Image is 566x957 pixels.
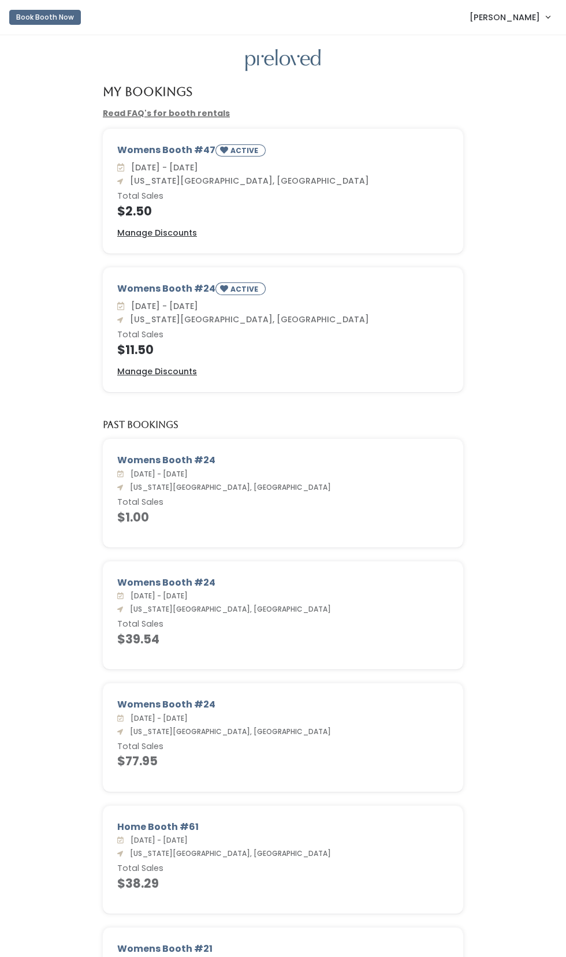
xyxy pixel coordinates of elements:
[126,835,188,845] span: [DATE] - [DATE]
[117,754,449,768] h4: $77.95
[117,192,449,201] h6: Total Sales
[103,85,192,98] h4: My Bookings
[470,11,540,24] span: [PERSON_NAME]
[126,162,198,173] span: [DATE] - [DATE]
[126,591,188,601] span: [DATE] - [DATE]
[117,366,197,378] a: Manage Discounts
[103,420,178,430] h5: Past Bookings
[117,143,449,161] div: Womens Booth #47
[117,742,449,751] h6: Total Sales
[117,698,449,712] div: Womens Booth #24
[117,632,449,646] h4: $39.54
[126,713,188,723] span: [DATE] - [DATE]
[125,727,331,736] span: [US_STATE][GEOGRAPHIC_DATA], [GEOGRAPHIC_DATA]
[117,511,449,524] h4: $1.00
[117,820,449,834] div: Home Booth #61
[126,469,188,479] span: [DATE] - [DATE]
[117,576,449,590] div: Womens Booth #24
[117,227,197,239] u: Manage Discounts
[117,204,449,218] h4: $2.50
[117,864,449,873] h6: Total Sales
[126,300,198,312] span: [DATE] - [DATE]
[117,330,449,340] h6: Total Sales
[103,107,230,119] a: Read FAQ's for booth rentals
[117,498,449,507] h6: Total Sales
[9,10,81,25] button: Book Booth Now
[117,877,449,890] h4: $38.29
[230,146,260,155] small: ACTIVE
[117,453,449,467] div: Womens Booth #24
[458,5,561,29] a: [PERSON_NAME]
[125,604,331,614] span: [US_STATE][GEOGRAPHIC_DATA], [GEOGRAPHIC_DATA]
[117,227,197,239] a: Manage Discounts
[125,175,369,187] span: [US_STATE][GEOGRAPHIC_DATA], [GEOGRAPHIC_DATA]
[125,848,331,858] span: [US_STATE][GEOGRAPHIC_DATA], [GEOGRAPHIC_DATA]
[117,282,449,300] div: Womens Booth #24
[9,5,81,30] a: Book Booth Now
[117,366,197,377] u: Manage Discounts
[245,49,321,72] img: preloved logo
[117,343,449,356] h4: $11.50
[125,314,369,325] span: [US_STATE][GEOGRAPHIC_DATA], [GEOGRAPHIC_DATA]
[125,482,331,492] span: [US_STATE][GEOGRAPHIC_DATA], [GEOGRAPHIC_DATA]
[230,284,260,294] small: ACTIVE
[117,620,449,629] h6: Total Sales
[117,942,449,956] div: Womens Booth #21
